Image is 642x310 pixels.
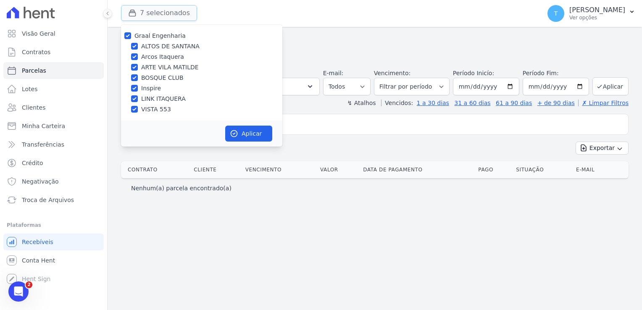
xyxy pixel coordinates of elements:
[7,220,100,230] div: Plataformas
[22,256,55,265] span: Conta Hent
[454,100,490,106] a: 31 a 60 dias
[22,177,59,186] span: Negativação
[317,161,360,178] th: Valor
[569,14,625,21] p: Ver opções
[3,62,104,79] a: Parcelas
[374,70,410,76] label: Vencimento:
[554,11,558,16] span: T
[360,161,475,178] th: Data de Pagamento
[121,5,197,21] button: 7 selecionados
[26,281,32,288] span: 2
[22,122,65,130] span: Minha Carteira
[453,70,494,76] label: Período Inicío:
[3,25,104,42] a: Visão Geral
[3,136,104,153] a: Transferências
[573,161,617,178] th: E-mail
[576,142,629,155] button: Exportar
[381,100,413,106] label: Vencidos:
[242,161,317,178] th: Vencimento
[3,252,104,269] a: Conta Hent
[141,105,171,114] label: VISTA 553
[22,48,50,56] span: Contratos
[22,29,55,38] span: Visão Geral
[22,196,74,204] span: Troca de Arquivos
[22,159,43,167] span: Crédito
[141,95,186,103] label: LINK ITAQUERA
[141,42,200,51] label: ALTOS DE SANTANA
[523,69,589,78] label: Período Fim:
[22,66,46,75] span: Parcelas
[22,238,53,246] span: Recebíveis
[417,100,449,106] a: 1 a 30 dias
[496,100,532,106] a: 61 a 90 dias
[3,155,104,171] a: Crédito
[225,126,272,142] button: Aplicar
[190,161,242,178] th: Cliente
[347,100,376,106] label: ↯ Atalhos
[541,2,642,25] button: T [PERSON_NAME] Ver opções
[141,84,161,93] label: Inspire
[141,53,184,61] label: Arcos Itaquera
[578,100,629,106] a: ✗ Limpar Filtros
[3,173,104,190] a: Negativação
[323,70,344,76] label: E-mail:
[131,184,232,192] p: Nenhum(a) parcela encontrado(a)
[121,34,629,49] h2: Parcelas
[134,32,186,39] label: Graal Engenharia
[137,116,625,133] input: Buscar por nome do lote ou do cliente
[3,192,104,208] a: Troca de Arquivos
[141,74,184,82] label: BOSQUE CLUB
[22,85,38,93] span: Lotes
[513,161,573,178] th: Situação
[475,161,513,178] th: Pago
[3,99,104,116] a: Clientes
[3,118,104,134] a: Minha Carteira
[3,81,104,97] a: Lotes
[537,100,575,106] a: + de 90 dias
[592,77,629,95] button: Aplicar
[569,6,625,14] p: [PERSON_NAME]
[22,103,45,112] span: Clientes
[141,63,199,72] label: ARTE VILA MATILDE
[121,161,190,178] th: Contrato
[3,234,104,250] a: Recebíveis
[22,140,64,149] span: Transferências
[8,281,29,302] iframe: Intercom live chat
[3,44,104,60] a: Contratos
